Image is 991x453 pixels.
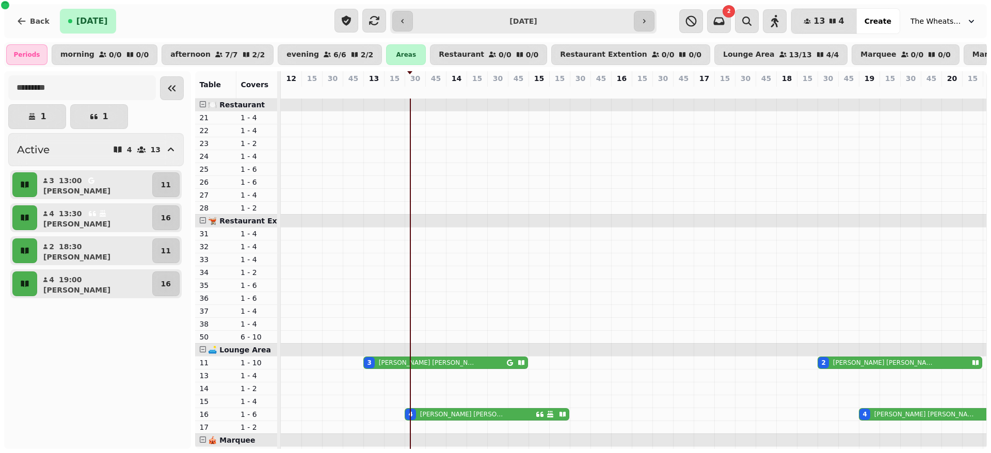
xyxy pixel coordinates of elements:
[452,86,460,96] p: 0
[241,151,274,161] p: 1 - 4
[723,51,775,59] p: Lounge Area
[287,86,295,96] p: 0
[617,86,626,96] p: 0
[199,306,232,316] p: 37
[160,76,184,100] button: Collapse sidebar
[576,86,584,96] p: 0
[328,73,338,84] p: 30
[278,44,382,65] button: evening6/62/2
[70,104,128,129] button: 1
[824,86,832,96] p: 2
[535,86,543,96] p: 0
[431,73,441,84] p: 45
[60,9,116,34] button: [DATE]
[199,203,232,213] p: 28
[699,73,709,84] p: 17
[17,142,50,157] h2: Active
[241,190,274,200] p: 1 - 4
[821,359,825,367] div: 2
[52,44,157,65] button: morning0/00/0
[241,229,274,239] p: 1 - 4
[430,44,547,65] button: Restaurant0/00/0
[127,146,132,153] p: 4
[307,73,317,84] p: 15
[576,73,585,84] p: 30
[379,359,475,367] p: [PERSON_NAME] [PERSON_NAME]
[208,346,270,354] span: 🛋️ Lounge Area
[844,73,854,84] p: 45
[241,164,274,174] p: 1 - 6
[865,86,873,96] p: 4
[59,274,82,285] p: 19:00
[199,280,232,290] p: 35
[199,151,232,161] p: 24
[721,86,729,96] p: 0
[823,73,833,84] p: 30
[493,73,503,84] p: 30
[906,86,915,96] p: 0
[199,409,232,419] p: 16
[411,86,419,96] p: 4
[199,293,232,303] p: 36
[410,73,420,84] p: 30
[199,383,232,394] p: 14
[560,51,647,59] p: Restaurant Extention
[408,410,412,418] div: 4
[8,133,184,166] button: Active413
[390,86,398,96] p: 0
[208,217,306,225] span: 🫕 Restaurant Extention
[839,17,844,25] span: 4
[885,73,895,84] p: 15
[906,73,916,84] p: 30
[689,51,701,58] p: 0 / 0
[617,73,627,84] p: 16
[862,410,867,418] div: 4
[49,274,55,285] p: 4
[367,359,371,367] div: 3
[241,80,268,89] span: Covers
[789,51,812,58] p: 13 / 13
[333,51,346,58] p: 6 / 6
[852,44,960,65] button: Marquee0/00/0
[49,208,55,219] p: 4
[499,51,512,58] p: 0 / 0
[904,12,983,30] button: The Wheatsheaf
[59,208,82,219] p: 13:30
[76,17,108,25] span: [DATE]
[49,175,55,186] p: 3
[361,51,374,58] p: 2 / 2
[597,86,605,96] p: 0
[874,410,974,418] p: [PERSON_NAME] [PERSON_NAME]
[30,18,50,25] span: Back
[43,252,110,262] p: [PERSON_NAME]
[39,172,150,197] button: 313:00[PERSON_NAME]
[39,271,150,296] button: 419:00[PERSON_NAME]
[170,51,211,59] p: afternoon
[152,172,180,197] button: 11
[241,267,274,278] p: 1 - 2
[803,86,811,96] p: 0
[348,73,358,84] p: 45
[39,238,150,263] button: 218:30[PERSON_NAME]
[241,241,274,252] p: 1 - 4
[241,409,274,419] p: 1 - 6
[938,51,951,58] p: 0 / 0
[679,86,688,96] p: 0
[241,358,274,368] p: 1 - 10
[241,319,274,329] p: 1 - 4
[679,73,689,84] p: 45
[241,280,274,290] p: 1 - 6
[161,180,171,190] p: 11
[199,177,232,187] p: 26
[826,51,839,58] p: 4 / 4
[241,293,274,303] p: 1 - 6
[199,190,232,200] p: 27
[833,359,933,367] p: [PERSON_NAME] [PERSON_NAME]
[241,422,274,432] p: 1 - 2
[386,44,426,65] div: Areas
[8,104,66,129] button: 1
[308,86,316,96] p: 0
[596,73,606,84] p: 45
[241,396,274,407] p: 1 - 4
[252,51,265,58] p: 2 / 2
